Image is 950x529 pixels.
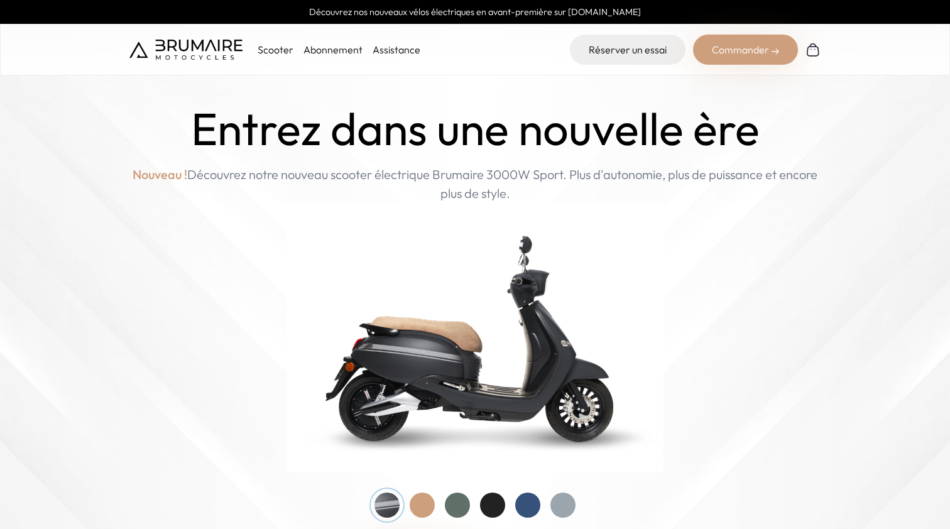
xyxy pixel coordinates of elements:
[258,42,293,57] p: Scooter
[693,35,798,65] div: Commander
[772,48,779,55] img: right-arrow-2.png
[133,165,187,184] span: Nouveau !
[129,165,821,203] p: Découvrez notre nouveau scooter électrique Brumaire 3000W Sport. Plus d'autonomie, plus de puissa...
[303,43,363,56] a: Abonnement
[373,43,420,56] a: Assistance
[570,35,685,65] a: Réserver un essai
[191,103,760,155] h1: Entrez dans une nouvelle ère
[805,42,821,57] img: Panier
[129,40,243,60] img: Brumaire Motocycles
